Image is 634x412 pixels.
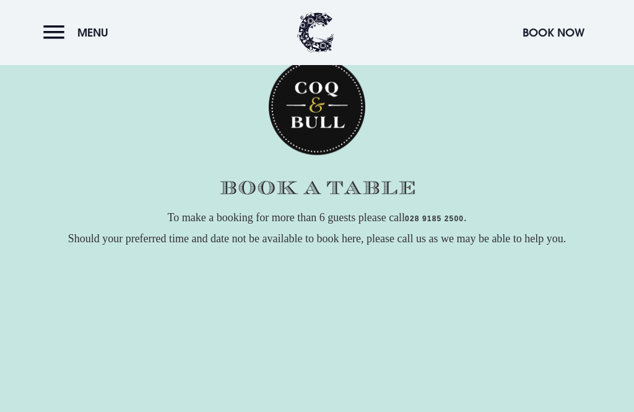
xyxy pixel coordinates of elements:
[297,12,334,53] img: Clandeboye Lodge
[43,19,115,46] button: Menu
[269,58,365,156] img: Coq & Bull
[516,19,591,46] button: Book Now
[12,207,622,249] p: To make a booking for more than 6 guests please call . Should your preferred time and date not be...
[220,181,415,195] img: Book a table
[405,214,464,224] a: 028 9185 2500
[77,25,108,40] span: Menu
